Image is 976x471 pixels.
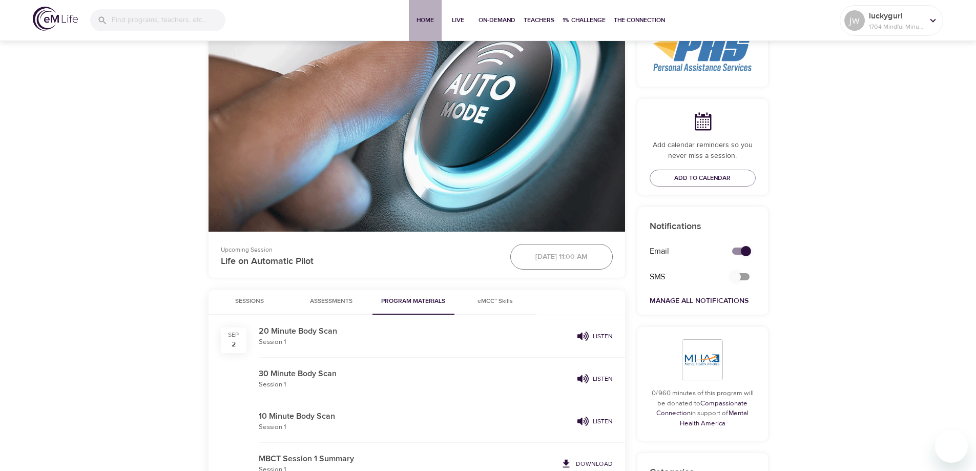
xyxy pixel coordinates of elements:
p: Listen [593,417,613,426]
p: Life on Automatic Pilot [221,254,498,268]
div: Sep [228,331,239,339]
button: Listen [573,413,617,430]
p: Session 1 [259,380,573,390]
button: Listen [573,370,617,387]
button: Add to Calendar [650,170,756,187]
span: Add to Calendar [674,173,731,183]
p: Upcoming Session [221,245,498,254]
p: luckygurl [869,10,923,22]
p: Listen [593,332,613,341]
p: 30 Minute Body Scan [259,367,573,380]
img: PAS%20logo.png [653,33,752,71]
span: eMCC™ Skills [461,296,530,307]
div: SMS [643,265,720,289]
p: 20 Minute Body Scan [259,325,573,337]
span: Live [446,15,470,26]
p: Download [576,459,613,468]
a: Mental Health America [680,409,749,427]
span: On-Demand [479,15,515,26]
p: Session 1 [259,337,573,347]
iframe: Button to launch messaging window [935,430,968,463]
p: Add calendar reminders so you never miss a session. [650,140,756,161]
button: Listen [573,327,617,345]
p: 1704 Mindful Minutes [869,22,923,31]
img: logo [33,7,78,31]
span: Assessments [310,296,352,307]
p: Notifications [650,219,756,233]
span: Home [413,15,438,26]
div: Email [643,239,720,263]
p: 10 Minute Body Scan [259,410,573,422]
span: Program Materials [379,296,448,307]
a: Manage All Notifications [650,296,749,305]
input: Find programs, teachers, etc... [112,9,225,31]
p: 0/960 minutes of this program will be donated to in support of [650,388,756,428]
p: Listen [593,374,613,383]
span: Sessions [215,296,284,307]
span: 1% Challenge [563,15,606,26]
a: Compassionate Connection [656,399,747,418]
span: Teachers [524,15,554,26]
span: The Connection [614,15,665,26]
p: MBCT Session 1 Summary [259,453,556,465]
p: Session 1 [259,422,573,433]
div: jw [844,10,865,31]
div: 2 [232,339,236,350]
